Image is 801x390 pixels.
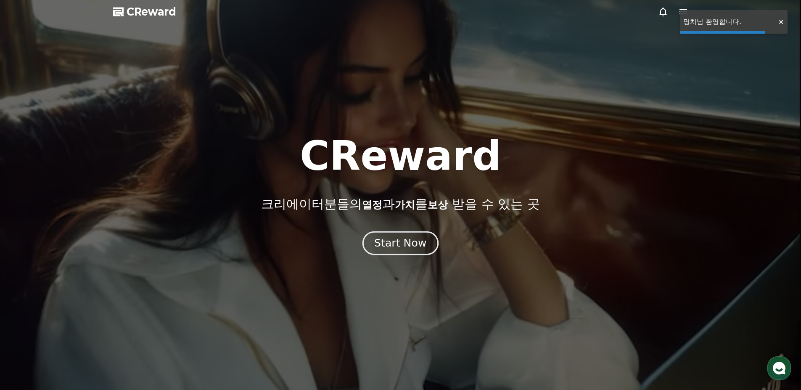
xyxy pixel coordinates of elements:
button: Start Now [362,231,439,255]
h1: CReward [300,136,501,176]
span: 열정 [362,199,382,211]
div: Start Now [374,236,426,250]
a: Start Now [364,240,437,248]
span: 보상 [428,199,448,211]
p: 크리에이터분들의 과 를 받을 수 있는 곳 [261,196,539,212]
span: 가치 [395,199,415,211]
span: CReward [127,5,176,19]
a: CReward [113,5,176,19]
